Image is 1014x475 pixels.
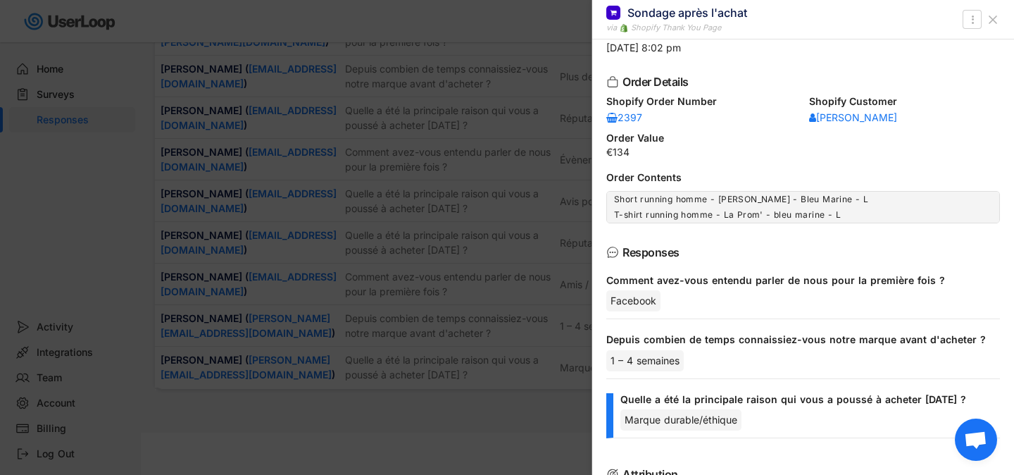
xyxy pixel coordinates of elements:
[606,290,661,311] div: Facebook
[606,333,989,346] div: Depuis combien de temps connaissiez-vous notre marque avant d'acheter ?
[809,97,1001,106] div: Shopify Customer
[627,5,747,20] div: Sondage après l'achat
[965,11,979,28] button: 
[606,22,617,34] div: via
[606,43,1000,53] div: [DATE] 8:02 pm
[955,419,997,461] div: Ouvrir le chat
[606,274,989,287] div: Comment avez-vous entendu parler de nous pour la première fois ?
[809,113,897,123] div: [PERSON_NAME]
[606,350,684,371] div: 1 – 4 semaines
[622,247,977,258] div: Responses
[631,22,721,34] div: Shopify Thank You Page
[614,209,992,221] div: T-shirt running homme - La Prom' - bleu marine - L
[606,133,1000,143] div: Order Value
[606,147,1000,157] div: €134
[606,97,798,106] div: Shopify Order Number
[622,76,977,87] div: Order Details
[971,12,974,27] text: 
[620,409,741,431] div: Marque durable/éthique
[809,111,897,125] a: [PERSON_NAME]
[606,111,649,125] a: 2397
[620,24,628,32] img: 1156660_ecommerce_logo_shopify_icon%20%281%29.png
[620,393,989,406] div: Quelle a été la principale raison qui vous a poussé à acheter [DATE] ?
[606,113,649,123] div: 2397
[614,194,992,205] div: Short running homme - [PERSON_NAME] - Bleu Marine - L
[606,173,1000,183] div: Order Contents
